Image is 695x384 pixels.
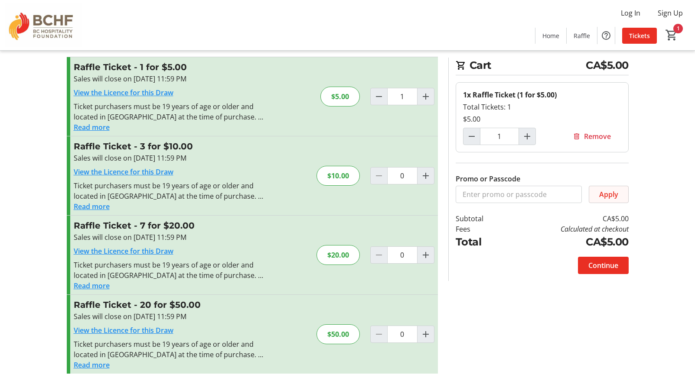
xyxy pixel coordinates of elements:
[584,131,611,142] span: Remove
[463,128,480,145] button: Decrement by one
[418,88,434,105] button: Increment by one
[614,6,647,20] button: Log In
[456,186,582,203] input: Enter promo or passcode
[418,326,434,342] button: Increment by one
[74,339,263,360] div: Ticket purchasers must be 19 years of age or older and located in [GEOGRAPHIC_DATA] at the time o...
[74,298,263,311] h3: Raffle Ticket - 20 for $50.00
[629,31,650,40] span: Tickets
[567,28,597,44] a: Raffle
[578,257,629,274] button: Continue
[74,232,263,242] div: Sales will close on [DATE] 11:59 PM
[658,8,683,18] span: Sign Up
[597,27,615,44] button: Help
[74,326,173,335] a: View the Licence for this Draw
[74,260,263,281] div: Ticket purchasers must be 19 years of age or older and located in [GEOGRAPHIC_DATA] at the time o...
[456,234,506,250] td: Total
[456,224,506,234] td: Fees
[622,28,657,44] a: Tickets
[74,246,173,256] a: View the Licence for this Draw
[599,189,618,200] span: Apply
[5,3,82,47] img: BC Hospitality Foundation's Logo
[506,224,628,234] td: Calculated at checkout
[317,166,360,186] div: $10.00
[535,28,566,44] a: Home
[74,61,263,74] h3: Raffle Ticket - 1 for $5.00
[651,6,690,20] button: Sign Up
[74,311,263,322] div: Sales will close on [DATE] 11:59 PM
[74,219,263,232] h3: Raffle Ticket - 7 for $20.00
[74,153,263,163] div: Sales will close on [DATE] 11:59 PM
[519,128,535,145] button: Increment by one
[74,74,263,84] div: Sales will close on [DATE] 11:59 PM
[463,114,621,124] div: $5.00
[371,88,387,105] button: Decrement by one
[621,8,640,18] span: Log In
[387,326,418,343] input: Raffle Ticket Quantity
[317,245,360,265] div: $20.00
[74,201,110,212] button: Read more
[463,90,621,100] div: 1x Raffle Ticket (1 for $5.00)
[463,102,621,112] div: Total Tickets: 1
[664,27,679,43] button: Cart
[74,88,173,97] a: View the Licence for this Draw
[74,281,110,291] button: Read more
[418,168,434,184] button: Increment by one
[320,87,360,106] div: $5.00
[74,122,110,132] button: Read more
[74,101,263,122] div: Ticket purchasers must be 19 years of age or older and located in [GEOGRAPHIC_DATA] at the time o...
[74,140,263,153] h3: Raffle Ticket - 3 for $10.00
[586,58,629,73] span: CA$5.00
[456,58,629,75] h2: Cart
[456,174,520,184] label: Promo or Passcode
[542,31,559,40] span: Home
[387,167,418,184] input: Raffle Ticket Quantity
[74,360,110,370] button: Read more
[74,167,173,177] a: View the Licence for this Draw
[418,247,434,263] button: Increment by one
[480,128,519,145] input: Raffle Ticket (1 for $5.00) Quantity
[574,31,590,40] span: Raffle
[387,246,418,264] input: Raffle Ticket Quantity
[317,324,360,344] div: $50.00
[589,186,629,203] button: Apply
[456,213,506,224] td: Subtotal
[387,88,418,105] input: Raffle Ticket Quantity
[506,234,628,250] td: CA$5.00
[562,128,621,145] button: Remove
[74,181,263,201] div: Ticket purchasers must be 19 years of age or older and located in [GEOGRAPHIC_DATA] at the time o...
[588,260,618,271] span: Continue
[506,213,628,224] td: CA$5.00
